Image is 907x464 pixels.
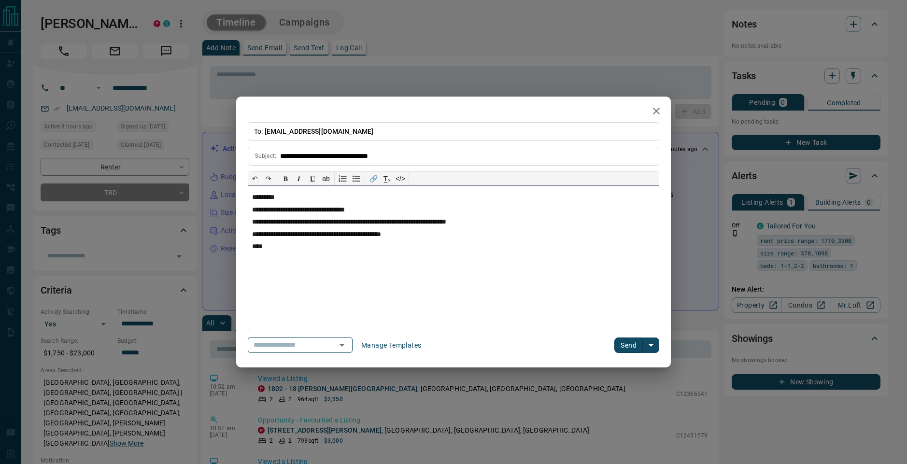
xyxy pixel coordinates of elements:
[292,172,306,185] button: 𝑰
[394,172,407,185] button: </>
[380,172,394,185] button: T̲ₓ
[310,175,315,183] span: 𝐔
[255,152,276,160] p: Subject:
[322,175,330,183] s: ab
[350,172,363,185] button: Bullet list
[355,337,427,353] button: Manage Templates
[614,337,659,353] div: split button
[279,172,292,185] button: 𝐁
[319,172,333,185] button: ab
[265,127,374,135] span: [EMAIL_ADDRESS][DOMAIN_NAME]
[248,122,659,141] p: To:
[335,338,349,352] button: Open
[614,337,643,353] button: Send
[336,172,350,185] button: Numbered list
[248,172,262,185] button: ↶
[367,172,380,185] button: 🔗
[306,172,319,185] button: 𝐔
[262,172,275,185] button: ↷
